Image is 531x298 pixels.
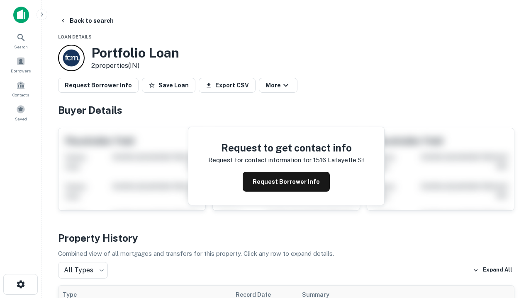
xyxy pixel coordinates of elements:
p: Request for contact information for [208,155,312,165]
img: capitalize-icon.png [13,7,29,23]
h4: Request to get contact info [208,140,364,155]
button: Save Loan [142,78,195,93]
button: Export CSV [199,78,256,93]
span: Contacts [12,91,29,98]
button: Back to search [56,13,117,28]
span: Borrowers [11,67,31,74]
p: 1516 lafayette st [313,155,364,165]
div: All Types [58,262,108,279]
button: Expand All [471,264,514,276]
span: Search [14,43,28,50]
a: Search [2,29,39,52]
a: Saved [2,101,39,124]
iframe: Chat Widget [490,232,531,272]
span: Loan Details [58,34,92,39]
button: More [259,78,297,93]
p: 2 properties (IN) [91,61,179,71]
a: Contacts [2,77,39,100]
p: Combined view of all mortgages and transfers for this property. Click any row to expand details. [58,249,514,259]
button: Request Borrower Info [58,78,139,93]
button: Request Borrower Info [243,172,330,192]
h3: Portfolio Loan [91,45,179,61]
a: Borrowers [2,53,39,76]
span: Saved [15,115,27,122]
h4: Buyer Details [58,103,514,118]
h4: Property History [58,231,514,245]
